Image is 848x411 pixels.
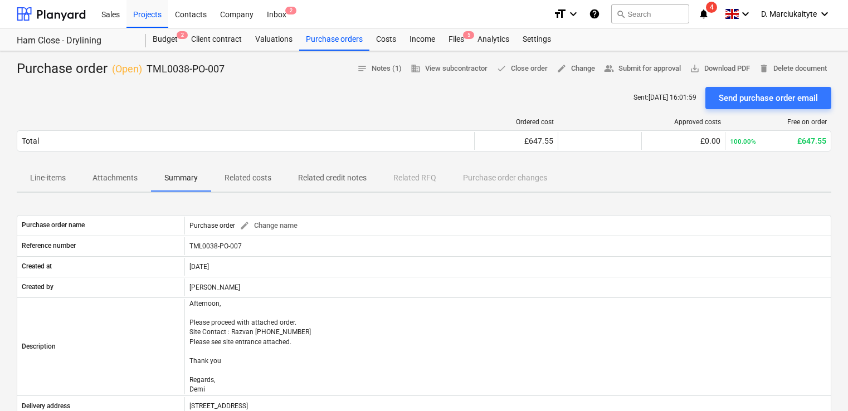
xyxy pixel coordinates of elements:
div: £647.55 [479,136,553,145]
span: delete [759,63,769,74]
div: TML0038-PO-007 [184,237,831,255]
p: Delivery address [22,402,70,411]
div: Files [442,28,471,51]
span: edit [557,63,567,74]
p: Related costs [225,172,271,184]
span: search [616,9,625,18]
div: Ordered cost [479,118,554,126]
i: format_size [553,7,567,21]
div: Ham Close - Drylining [17,35,133,47]
span: View subcontractor [411,62,488,75]
button: Change [552,60,600,77]
button: Download PDF [685,60,754,77]
span: D. Marciukaityte [761,9,817,18]
p: Sent : [DATE] 16:01:59 [633,93,696,102]
button: Submit for approval [600,60,685,77]
i: Knowledge base [589,7,600,21]
p: Description [22,342,56,351]
small: 100.00% [730,138,756,145]
p: Reference number [22,241,76,251]
div: Budget [146,28,184,51]
button: Change name [235,217,302,234]
i: notifications [698,7,709,21]
button: Search [611,4,689,23]
span: save_alt [690,63,700,74]
a: Budget2 [146,28,184,51]
span: Download PDF [690,62,750,75]
span: done [496,63,506,74]
div: £647.55 [730,136,826,145]
button: Delete document [754,60,831,77]
div: [PERSON_NAME] [184,278,831,296]
p: Created by [22,282,53,292]
p: Line-items [30,172,66,184]
p: Attachments [92,172,138,184]
div: Total [22,136,39,145]
span: Change name [240,219,298,232]
p: TML0038-PO-007 [147,62,225,76]
span: Notes (1) [357,62,402,75]
iframe: Chat Widget [792,358,848,411]
span: 4 [706,2,717,13]
span: Change [557,62,595,75]
span: 2 [285,7,296,14]
div: Approved costs [646,118,721,126]
a: Costs [369,28,403,51]
span: 2 [177,31,188,39]
i: keyboard_arrow_down [818,7,831,21]
p: Afternoon, Please proceed with attached order. Site Contact : Razvan [PHONE_NUMBER] Please see si... [189,299,311,395]
span: business [411,63,421,74]
button: View subcontractor [406,60,492,77]
a: Purchase orders [299,28,369,51]
button: Notes (1) [353,60,406,77]
span: Delete document [759,62,827,75]
i: keyboard_arrow_down [739,7,752,21]
a: Files5 [442,28,471,51]
p: Purchase order name [22,221,85,230]
span: edit [240,221,250,231]
span: Close order [496,62,548,75]
a: Income [403,28,442,51]
div: £0.00 [646,136,720,145]
span: notes [357,63,367,74]
a: Valuations [248,28,299,51]
a: Client contract [184,28,248,51]
a: Settings [516,28,558,51]
p: Created at [22,262,52,271]
p: [STREET_ADDRESS] [189,402,248,411]
p: Summary [164,172,198,184]
i: keyboard_arrow_down [567,7,580,21]
button: Send purchase order email [705,87,831,109]
div: Purchase order [189,217,302,234]
div: Free on order [730,118,827,126]
div: Purchase order [17,60,225,78]
span: people_alt [604,63,614,74]
button: Close order [492,60,552,77]
a: Analytics [471,28,516,51]
p: Related credit notes [298,172,367,184]
p: ( Open ) [112,62,142,76]
div: Send purchase order email [719,91,818,105]
span: Submit for approval [604,62,681,75]
div: [DATE] [184,258,831,276]
span: 5 [463,31,474,39]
